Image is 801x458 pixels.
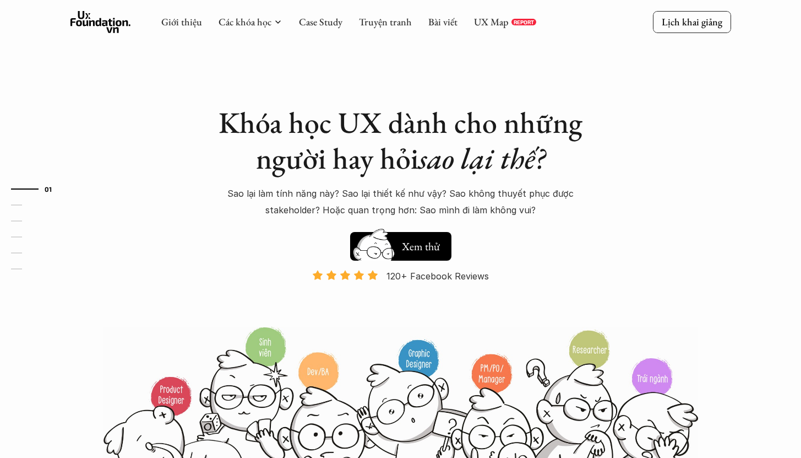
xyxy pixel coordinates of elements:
[303,270,499,325] a: 120+ Facebook Reviews
[299,15,342,28] a: Case Study
[219,15,271,28] a: Các khóa học
[474,15,509,28] a: UX Map
[511,19,536,25] a: REPORT
[45,185,52,193] strong: 01
[350,227,451,261] a: Xem thử
[11,182,63,196] a: 01
[386,268,489,284] p: 120+ Facebook Reviews
[161,15,202,28] a: Giới thiệu
[208,105,593,176] h1: Khóa học UX dành cho những người hay hỏi
[514,19,534,25] p: REPORT
[359,15,412,28] a: Truyện tranh
[653,11,731,33] a: Lịch khai giảng
[418,139,545,177] em: sao lại thế?
[662,15,722,28] p: Lịch khai giảng
[428,15,457,28] a: Bài viết
[402,239,440,254] h5: Xem thử
[208,185,593,219] p: Sao lại làm tính năng này? Sao lại thiết kế như vậy? Sao không thuyết phục được stakeholder? Hoặc...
